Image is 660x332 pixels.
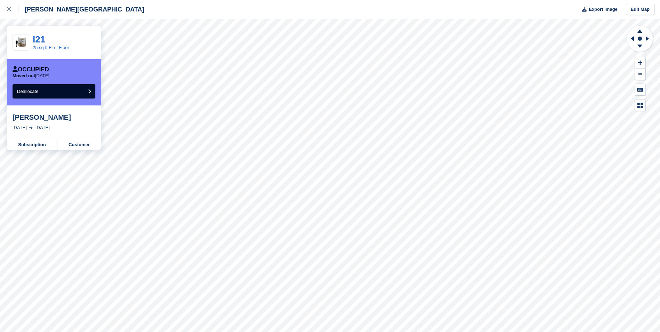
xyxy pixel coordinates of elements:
[17,89,38,94] span: Deallocate
[626,4,654,15] a: Edit Map
[29,126,33,129] img: arrow-right-light-icn-cde0832a797a2874e46488d9cf13f60e5c3a73dbe684e267c42b8395dfbc2abf.svg
[13,73,49,79] p: [DATE]
[33,45,69,50] a: 25 sq ft First Floor
[7,139,57,150] a: Subscription
[635,69,645,80] button: Zoom Out
[13,124,27,131] div: [DATE]
[35,124,50,131] div: [DATE]
[13,84,95,98] button: Deallocate
[18,5,144,14] div: [PERSON_NAME][GEOGRAPHIC_DATA]
[13,113,95,121] div: [PERSON_NAME]
[578,4,618,15] button: Export Image
[13,73,35,78] span: Moved out
[635,84,645,95] button: Keyboard Shortcuts
[57,139,101,150] a: Customer
[13,37,29,49] img: 25-sqft-unit.jpg
[13,66,49,73] div: Occupied
[589,6,617,13] span: Export Image
[635,57,645,69] button: Zoom In
[33,34,45,45] a: I21
[635,100,645,111] button: Map Legend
